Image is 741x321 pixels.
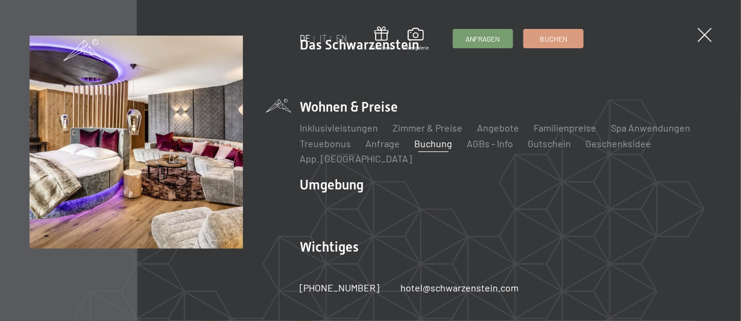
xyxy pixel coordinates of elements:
[400,281,519,294] a: hotel@schwarzenstein.com
[365,138,400,149] a: Anfrage
[336,33,347,43] a: EN
[465,34,500,44] span: Anfragen
[300,282,379,293] span: [PHONE_NUMBER]
[528,138,571,149] a: Gutschein
[467,138,513,149] a: AGBs - Info
[524,30,583,48] a: Buchen
[402,45,428,51] span: Bildergalerie
[300,153,412,164] a: App. [GEOGRAPHIC_DATA]
[453,30,512,48] a: Anfragen
[540,34,567,44] span: Buchen
[402,28,428,51] a: Bildergalerie
[414,138,452,149] a: Buchung
[300,122,378,133] a: Inklusivleistungen
[611,122,690,133] a: Spa Anwendungen
[320,33,327,43] a: IT
[585,138,651,149] a: Geschenksidee
[393,122,462,133] a: Zimmer & Preise
[371,45,392,51] span: Gutschein
[477,122,519,133] a: Angebote
[300,281,379,294] a: [PHONE_NUMBER]
[300,33,311,43] a: DE
[300,138,351,149] a: Treuebonus
[371,27,392,51] a: Gutschein
[534,122,596,133] a: Familienpreise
